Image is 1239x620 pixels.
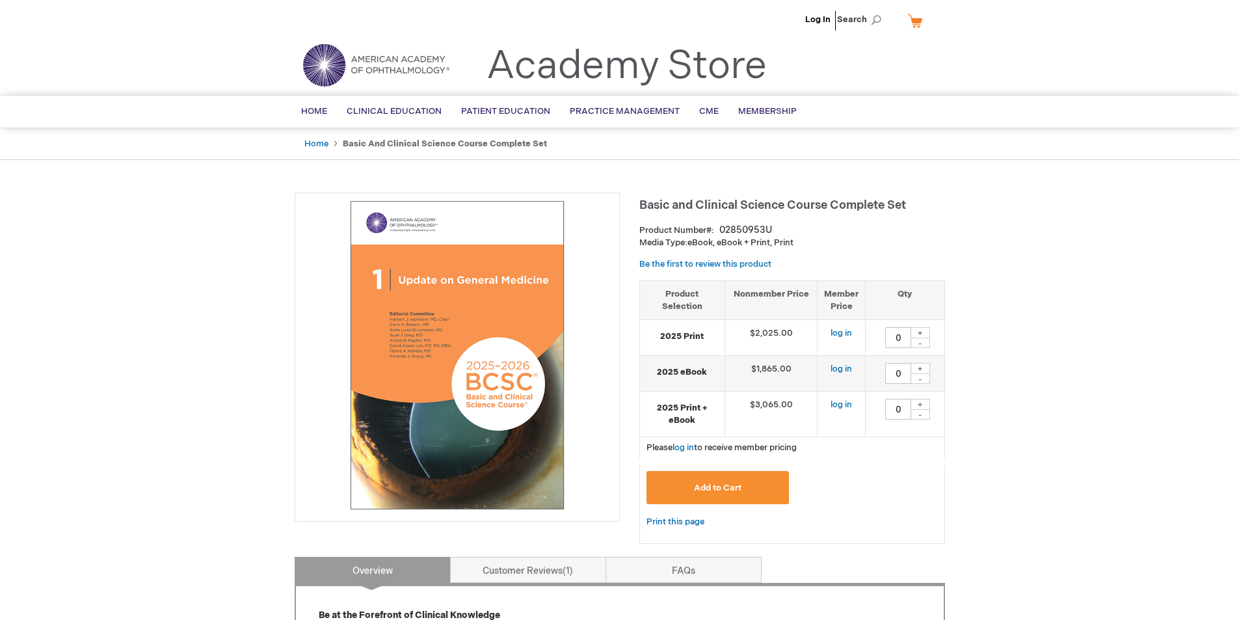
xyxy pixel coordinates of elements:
[461,106,550,116] span: Patient Education
[911,327,930,338] div: +
[646,402,718,426] strong: 2025 Print + eBook
[725,356,818,392] td: $1,865.00
[866,280,944,319] th: Qty
[301,106,327,116] span: Home
[911,373,930,384] div: -
[563,565,573,576] span: 1
[885,327,911,348] input: Qty
[818,280,866,319] th: Member Price
[486,43,767,90] a: Academy Store
[694,483,741,493] span: Add to Cart
[639,237,945,249] p: eBook, eBook + Print, Print
[450,557,606,583] a: Customer Reviews1
[725,320,818,356] td: $2,025.00
[304,139,328,149] a: Home
[699,106,719,116] span: CME
[831,328,852,338] a: log in
[885,399,911,420] input: Qty
[639,225,714,236] strong: Product Number
[719,224,772,237] div: 02850953U
[831,364,852,374] a: log in
[646,514,704,530] a: Print this page
[639,198,906,212] span: Basic and Clinical Science Course Complete Set
[347,106,442,116] span: Clinical Education
[805,14,831,25] a: Log In
[911,409,930,420] div: -
[911,363,930,374] div: +
[646,471,790,504] button: Add to Cart
[295,557,451,583] a: Overview
[343,139,547,149] strong: Basic and Clinical Science Course Complete Set
[725,280,818,319] th: Nonmember Price
[738,106,797,116] span: Membership
[725,392,818,437] td: $3,065.00
[302,200,613,511] img: Basic and Clinical Science Course Complete Set
[646,330,718,343] strong: 2025 Print
[831,399,852,410] a: log in
[911,338,930,348] div: -
[606,557,762,583] a: FAQs
[646,366,718,379] strong: 2025 eBook
[837,7,886,33] span: Search
[911,399,930,410] div: +
[646,442,797,453] span: Please to receive member pricing
[639,259,771,269] a: Be the first to review this product
[885,363,911,384] input: Qty
[673,442,694,453] a: log in
[570,106,680,116] span: Practice Management
[639,237,687,248] strong: Media Type:
[640,280,725,319] th: Product Selection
